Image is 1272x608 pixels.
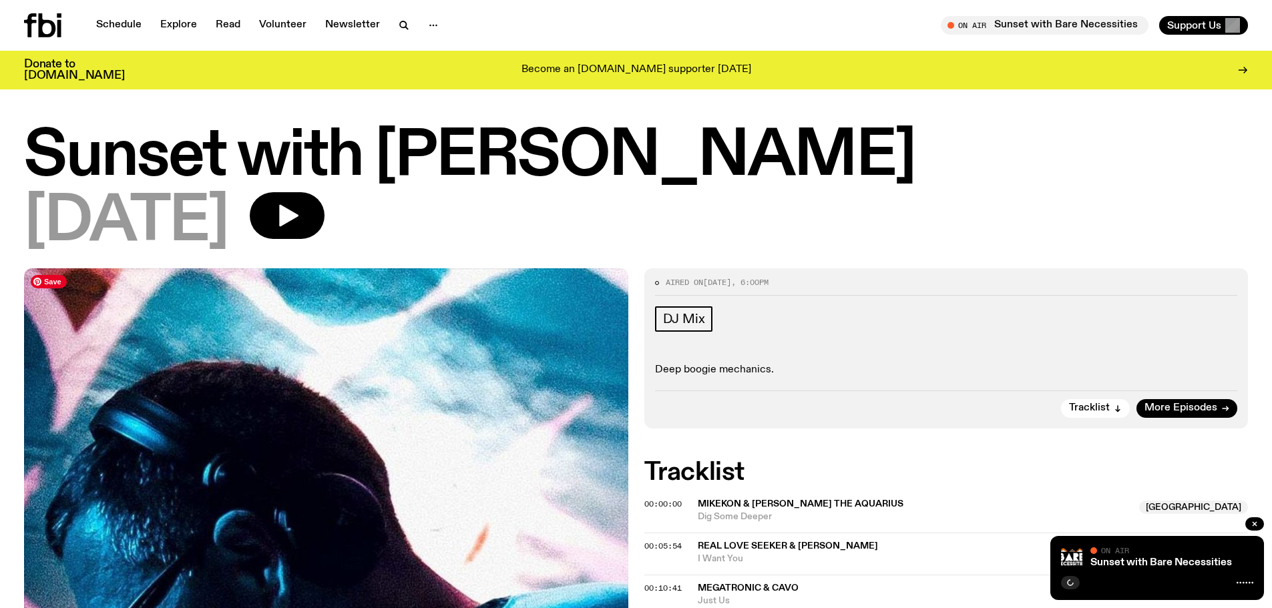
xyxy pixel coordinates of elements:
a: Schedule [88,16,150,35]
a: DJ Mix [655,306,713,332]
img: Bare Necessities [1061,547,1082,568]
span: Tracklist [1069,403,1110,413]
button: Tracklist [1061,399,1130,418]
button: 00:00:00 [644,501,682,508]
p: Deep boogie mechanics. [655,364,1238,376]
a: Explore [152,16,205,35]
span: DJ Mix [663,312,705,326]
button: 00:10:41 [644,585,682,592]
span: 00:00:00 [644,499,682,509]
span: Megatronic & Cavo [698,583,799,593]
span: Real Love Seeker & [PERSON_NAME] [698,541,878,551]
span: Dig Some Deeper [698,511,1132,523]
span: [DATE] [24,192,228,252]
button: 00:05:54 [644,543,682,550]
span: On Air [1101,546,1129,555]
span: More Episodes [1144,403,1217,413]
span: [GEOGRAPHIC_DATA] [1139,501,1248,514]
button: Support Us [1159,16,1248,35]
a: More Episodes [1136,399,1237,418]
span: , 6:00pm [731,277,769,288]
span: [DATE] [703,277,731,288]
a: Volunteer [251,16,314,35]
span: 00:10:41 [644,583,682,593]
span: Save [31,275,67,288]
span: I Want You [698,553,1249,565]
span: Mikekon & [PERSON_NAME] The Aquarius [698,499,903,509]
span: Aired on [666,277,703,288]
h3: Donate to [DOMAIN_NAME] [24,59,125,81]
a: Sunset with Bare Necessities [1090,557,1232,568]
span: Just Us [698,595,1249,607]
span: 00:05:54 [644,541,682,551]
span: Support Us [1167,19,1221,31]
button: On AirSunset with Bare Necessities [941,16,1148,35]
a: Read [208,16,248,35]
h1: Sunset with [PERSON_NAME] [24,127,1248,187]
a: Newsletter [317,16,388,35]
h2: Tracklist [644,461,1249,485]
p: Become an [DOMAIN_NAME] supporter [DATE] [521,64,751,76]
